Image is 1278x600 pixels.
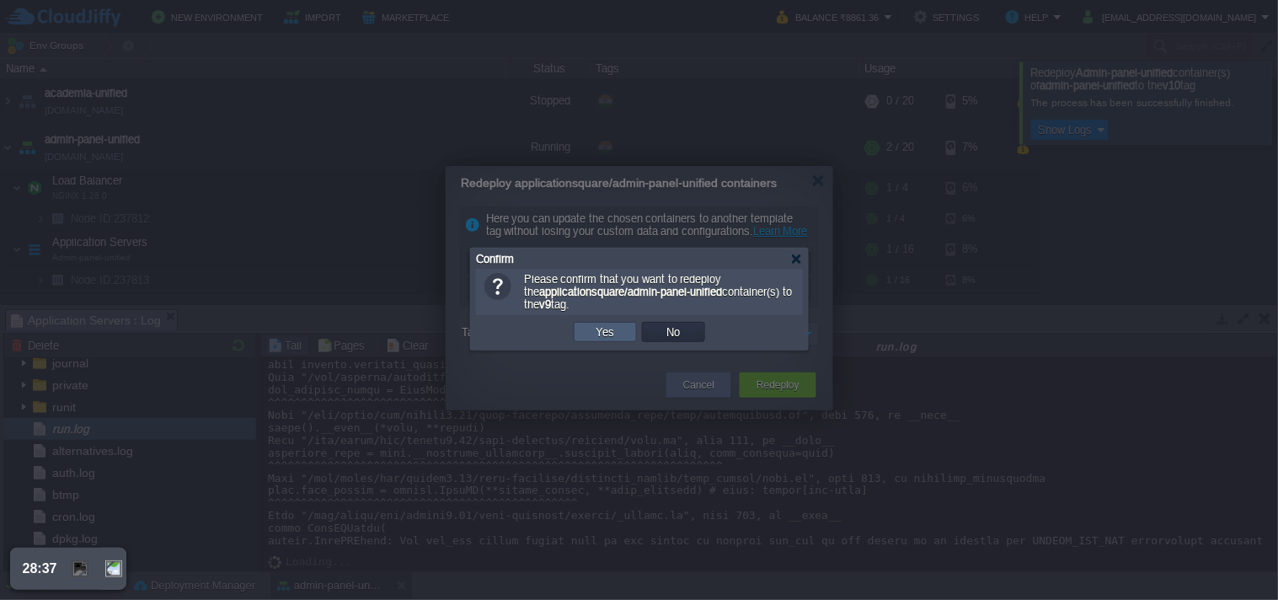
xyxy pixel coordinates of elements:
span: Please confirm that you want to redeploy the container(s) to the tag. [524,273,792,311]
b: v9 [539,298,551,311]
b: applicationsquare/admin-panel-unified [539,286,723,298]
button: Yes [591,324,620,340]
button: No [662,324,686,340]
span: Confirm [476,253,514,265]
